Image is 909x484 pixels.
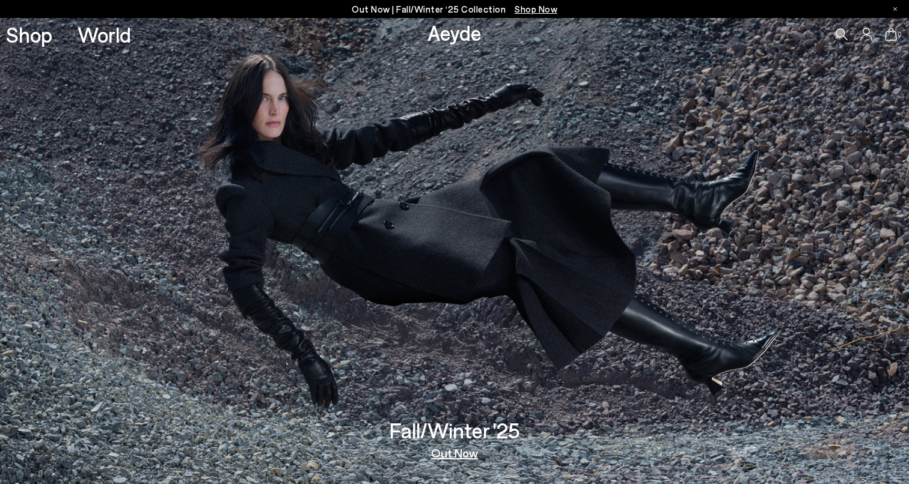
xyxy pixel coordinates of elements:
[390,420,520,441] h3: Fall/Winter '25
[427,20,482,45] a: Aeyde
[352,2,557,17] p: Out Now | Fall/Winter ‘25 Collection
[885,28,897,41] a: 0
[515,4,557,14] span: Navigate to /collections/new-in
[431,447,478,459] a: Out Now
[78,24,131,45] a: World
[6,24,52,45] a: Shop
[897,31,903,38] span: 0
